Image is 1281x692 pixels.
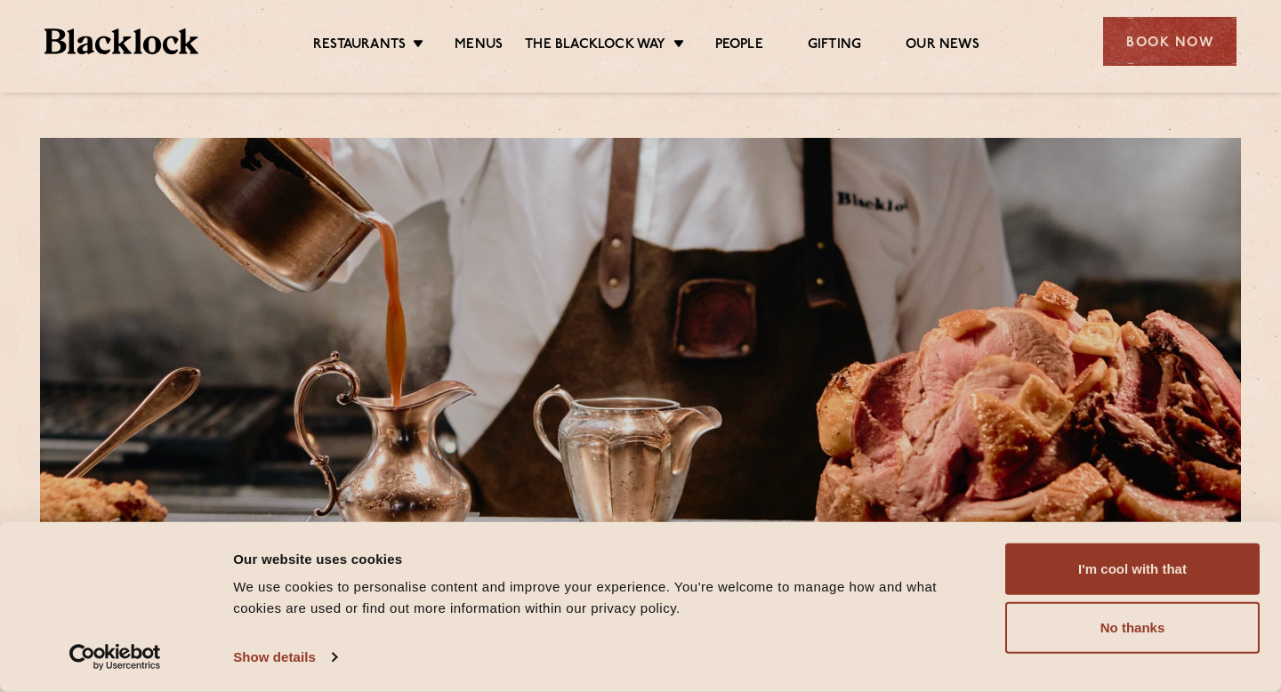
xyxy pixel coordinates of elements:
div: Our website uses cookies [233,548,985,569]
a: Restaurants [313,36,406,56]
a: Menus [455,36,503,56]
div: Book Now [1103,17,1237,66]
div: We use cookies to personalise content and improve your experience. You're welcome to manage how a... [233,576,985,619]
button: No thanks [1005,602,1260,654]
a: People [715,36,763,56]
a: Gifting [808,36,861,56]
button: I'm cool with that [1005,543,1260,595]
a: The Blacklock Way [525,36,665,56]
a: Usercentrics Cookiebot - opens in a new window [37,644,193,671]
a: Our News [906,36,979,56]
img: BL_Textured_Logo-footer-cropped.svg [44,28,198,54]
a: Show details [233,644,336,671]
